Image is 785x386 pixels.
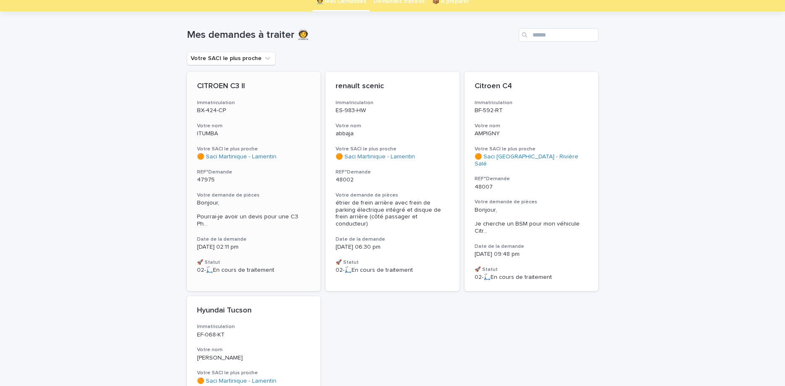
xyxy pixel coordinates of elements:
h3: Immatriculation [197,100,311,106]
div: Bonjour, Pourrai-je avoir un devis pour une C3 Phase II de 2011 dont l’immatriculation est BX-424... [197,200,311,228]
h3: REF°Demande [336,169,449,176]
a: 🟠 Saci Martinique - Lamentin [197,378,276,385]
p: BX-424-CP [197,107,311,114]
p: CITROEN C3 II [197,82,311,91]
h3: Votre nom [336,123,449,129]
p: [DATE] 02:11 pm [197,244,311,251]
a: renault scenicImmatriculationES-983-HWVotre nomabbajaVotre SACI le plus proche🟠 Saci Martinique -... [326,72,459,291]
button: Votre SACI le plus proche [187,52,276,65]
span: étrier de frein arrière avec frein de parking électrique intégré et disque de frein arrière (côté... [336,200,443,227]
h3: Votre SACI le plus proche [336,146,449,152]
h3: Immatriculation [475,100,588,106]
h3: Votre nom [475,123,588,129]
p: [PERSON_NAME] [197,354,311,362]
a: 🟠 Saci [GEOGRAPHIC_DATA] - Rivière Salé [475,153,588,168]
h3: Votre demande de pièces [197,192,311,199]
p: renault scenic [336,82,449,91]
h3: Votre SACI le plus proche [197,146,311,152]
h3: REF°Demande [475,176,588,182]
p: EF-068-KT [197,331,311,339]
p: 02-🛴En cours de traitement [475,274,588,281]
h3: 🚀 Statut [336,259,449,266]
p: BF-592-RT [475,107,588,114]
a: Citroen C4ImmatriculationBF-592-RTVotre nomAMPIGNYVotre SACI le plus proche🟠 Saci [GEOGRAPHIC_DAT... [465,72,599,291]
span: Bonjour, Je cherche un BSM pour mon véhicule Citr ... [475,207,588,235]
p: 47975 [197,176,311,184]
span: Bonjour, Pourrai-je avoir un devis pour une C3 Ph ... [197,200,311,228]
input: Search [519,28,599,42]
p: Citroen C4 [475,82,588,91]
h3: Date de la demande [475,243,588,250]
p: ITUMBA [197,130,311,137]
p: 02-🛴En cours de traitement [336,267,449,274]
h3: Votre nom [197,123,311,129]
p: 02-🛴En cours de traitement [197,267,311,274]
h3: Votre nom [197,347,311,353]
h3: Immatriculation [336,100,449,106]
h3: Immatriculation [197,323,311,330]
h3: Votre SACI le plus proche [197,370,311,376]
p: [DATE] 09:48 pm [475,251,588,258]
div: Bonjour, Je cherche un BSM pour mon véhicule Citroen C4, Diesel 150ch, 2litres, sous la référence... [475,207,588,235]
p: 48002 [336,176,449,184]
h3: Votre demande de pièces [336,192,449,199]
p: ES-983-HW [336,107,449,114]
p: 48007 [475,184,588,191]
p: [DATE] 06:30 pm [336,244,449,251]
a: 🟠 Saci Martinique - Lamentin [197,153,276,160]
h3: Votre demande de pièces [475,199,588,205]
p: abbaja [336,130,449,137]
a: 🟠 Saci Martinique - Lamentin [336,153,415,160]
h3: REF°Demande [197,169,311,176]
h3: Votre SACI le plus proche [475,146,588,152]
p: AMPIGNY [475,130,588,137]
p: Hyundai Tucson [197,306,311,315]
h3: 🚀 Statut [197,259,311,266]
h3: 🚀 Statut [475,266,588,273]
h1: Mes demandes à traiter 👩‍🚀 [187,29,515,41]
h3: Date de la demande [197,236,311,243]
h3: Date de la demande [336,236,449,243]
a: CITROEN C3 IIImmatriculationBX-424-CPVotre nomITUMBAVotre SACI le plus proche🟠 Saci Martinique - ... [187,72,321,291]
